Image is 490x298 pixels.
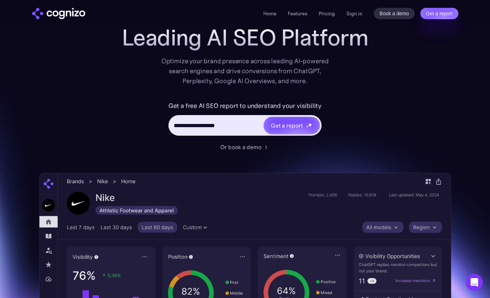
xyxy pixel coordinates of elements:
[263,10,276,17] a: Home
[32,8,85,19] a: home
[288,10,307,17] a: Features
[263,116,321,135] a: Get a reportstarstarstar
[420,8,458,19] a: Get a report
[346,9,362,18] a: Sign in
[271,121,303,130] div: Get a report
[220,143,270,151] a: Or book a demo
[308,123,312,127] img: star
[306,125,308,128] img: star
[158,56,333,86] div: Optimize your brand presence across leading AI-powered search engines and drive conversions from ...
[466,274,483,291] div: Open Intercom Messenger
[220,143,262,151] div: Or book a demo
[306,123,307,124] img: star
[122,25,368,50] h1: Leading AI SEO Platform
[168,100,322,112] label: Get a free AI SEO report to understand your visibility
[168,100,322,139] form: Hero URL Input Form
[32,8,85,19] img: cognizo logo
[374,8,415,19] a: Book a demo
[319,10,335,17] a: Pricing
